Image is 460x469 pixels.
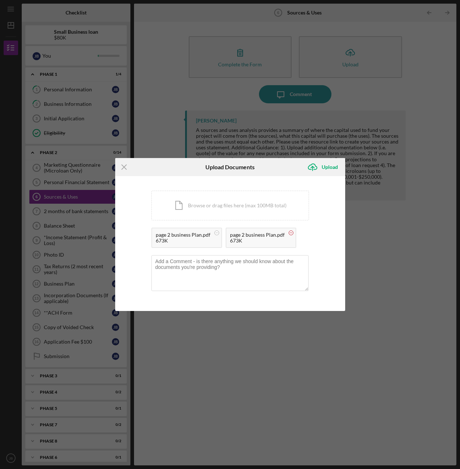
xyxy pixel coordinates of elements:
[304,160,345,174] button: Upload
[230,238,285,244] div: 673K
[156,238,210,244] div: 673K
[205,164,255,170] h6: Upload Documents
[156,232,210,238] div: page 2 business Plan.pdf
[230,232,285,238] div: page 2 business Plan.pdf
[322,160,338,174] div: Upload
